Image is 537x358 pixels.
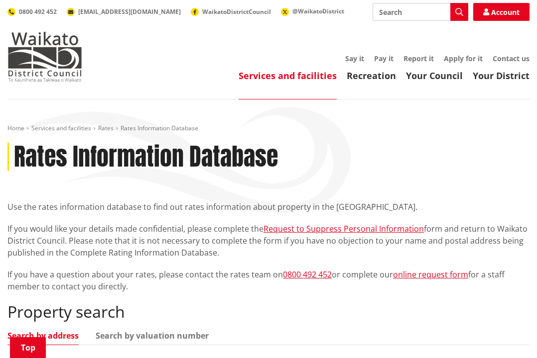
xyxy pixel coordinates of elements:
[7,32,82,82] img: Waikato District Council - Te Kaunihera aa Takiwaa o Waikato
[7,302,530,321] h2: Property search
[292,7,344,15] span: @WaikatoDistrict
[14,143,278,172] h1: Rates Information Database
[473,3,530,21] a: Account
[10,337,46,358] a: Top
[373,3,468,21] input: Search input
[393,269,468,280] a: online request form
[202,7,271,16] span: WaikatoDistrictCouncil
[403,54,434,63] a: Report it
[281,7,344,15] a: @WaikatoDistrict
[444,54,483,63] a: Apply for it
[191,7,271,16] a: WaikatoDistrictCouncil
[493,54,530,63] a: Contact us
[67,7,181,16] a: [EMAIL_ADDRESS][DOMAIN_NAME]
[7,7,57,16] a: 0800 492 452
[473,70,530,82] a: Your District
[406,70,463,82] a: Your Council
[7,124,24,132] a: Home
[7,223,530,259] p: If you would like your details made confidential, please complete the form and return to Waikato ...
[96,332,209,340] a: Search by valuation number
[7,201,530,213] p: Use the rates information database to find out rates information about property in the [GEOGRAPHI...
[19,7,57,16] span: 0800 492 452
[347,70,396,82] a: Recreation
[78,7,181,16] span: [EMAIL_ADDRESS][DOMAIN_NAME]
[31,124,91,132] a: Services and facilities
[7,332,79,340] a: Search by address
[264,223,424,234] a: Request to Suppress Personal Information
[374,54,394,63] a: Pay it
[98,124,114,132] a: Rates
[239,70,337,82] a: Services and facilities
[283,269,332,280] a: 0800 492 452
[7,124,530,133] nav: breadcrumb
[7,268,530,292] p: If you have a question about your rates, please contact the rates team on or complete our for a s...
[345,54,364,63] a: Say it
[121,124,198,132] span: Rates Information Database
